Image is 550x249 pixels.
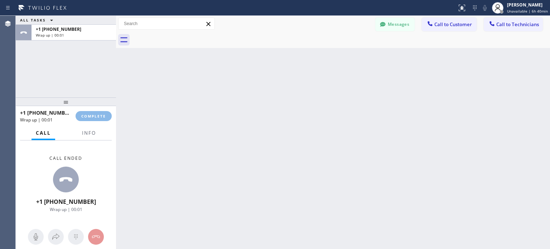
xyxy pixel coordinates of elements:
button: Mute [28,229,44,245]
span: +1 [PHONE_NUMBER] [20,109,73,116]
span: Call to Customer [434,21,472,28]
button: Open dialpad [68,229,84,245]
span: Wrap up | 00:01 [20,117,53,123]
span: Wrap up | 00:01 [50,206,82,212]
span: Unavailable | 6h 40min [507,9,548,14]
span: Call [36,130,51,136]
span: Info [82,130,96,136]
button: Hang up [88,229,104,245]
button: COMPLETE [76,111,112,121]
button: Open directory [48,229,64,245]
button: Call to Technicians [484,18,543,31]
span: +1 [PHONE_NUMBER] [36,198,96,206]
button: ALL TASKS [16,16,60,24]
button: Call [32,126,55,140]
button: Call to Customer [422,18,477,31]
div: [PERSON_NAME] [507,2,548,8]
span: ALL TASKS [20,18,46,23]
span: +1 [PHONE_NUMBER] [36,26,81,32]
span: Call ended [49,155,82,161]
button: Mute [480,3,490,13]
button: Info [78,126,100,140]
button: Messages [375,18,415,31]
span: Wrap up | 00:01 [36,33,64,38]
span: Call to Technicians [496,21,539,28]
span: COMPLETE [81,114,106,119]
input: Search [119,18,214,29]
